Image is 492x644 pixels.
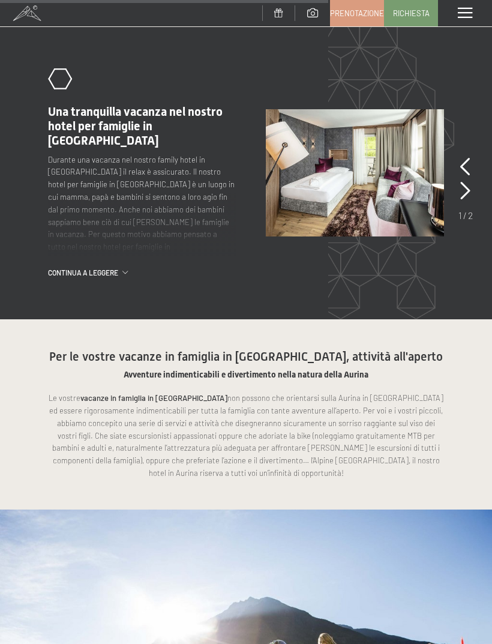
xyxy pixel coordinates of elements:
strong: vacanze in famiglia in [GEOGRAPHIC_DATA] [80,393,227,403]
span: 1 [458,209,462,221]
span: Prenotazione [330,8,384,19]
span: / [463,209,467,221]
span: 2 [468,209,473,221]
p: Durante una vacanza nel nostro family hotel in [GEOGRAPHIC_DATA] il relax è assicurato. Il nostro... [48,154,236,278]
span: Una tranquilla vacanza nel nostro hotel per famiglie in [GEOGRAPHIC_DATA] [48,104,223,148]
a: Prenotazione [331,1,383,26]
a: Richiesta [385,1,437,26]
span: Richiesta [393,8,430,19]
span: continua a leggere [48,268,122,278]
img: Hotel per famiglie in Alto Adige [266,109,444,236]
p: Le vostre non possono che orientarsi sulla Aurina in [GEOGRAPHIC_DATA] ed essere rigorosamente in... [48,392,444,480]
span: Per le vostre vacanze in famiglia in [GEOGRAPHIC_DATA], attività all'aperto [49,349,443,364]
span: Avventure indimenticabili e divertimento nella natura della Aurina [124,370,368,379]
